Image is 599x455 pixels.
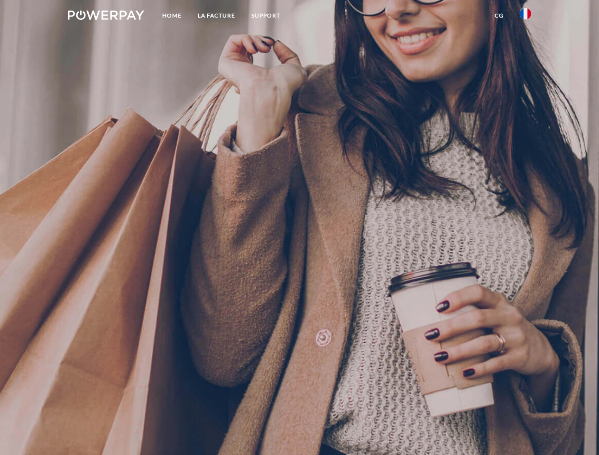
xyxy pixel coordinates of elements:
[520,8,531,19] img: fr
[154,7,190,24] a: Home
[487,7,512,24] a: CG
[190,7,243,24] a: LA FACTURE
[68,10,144,20] img: logo-powerpay-white.svg
[243,7,288,24] a: Support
